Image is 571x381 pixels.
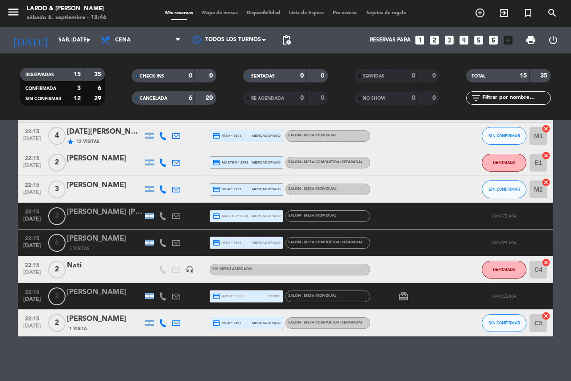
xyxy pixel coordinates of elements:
[363,96,385,101] span: NO SHOW
[67,233,143,245] div: [PERSON_NAME]
[48,180,66,198] span: 3
[98,85,103,91] strong: 6
[492,294,517,299] span: CANCELADA
[542,151,550,160] i: cancel
[48,287,66,305] span: 2
[482,207,526,225] button: CANCELADA
[475,8,485,18] i: add_circle_outline
[488,34,499,46] i: looks_6
[140,74,164,78] span: CHECK INS
[21,189,43,200] span: [DATE]
[21,233,43,243] span: 22:15
[161,11,198,16] span: Mis reservas
[48,314,66,332] span: 2
[67,138,74,145] i: star
[414,34,426,46] i: looks_one
[502,34,514,46] i: add_box
[285,11,328,16] span: Lista de Espera
[212,212,220,220] i: credit_card
[67,180,143,191] div: [PERSON_NAME]
[412,95,415,101] strong: 0
[27,13,107,22] div: sábado 6. septiembre - 18:46
[482,287,526,305] button: CANCELADA
[547,8,558,18] i: search
[21,243,43,253] span: [DATE]
[212,159,248,167] span: master * 2763
[443,34,455,46] i: looks_3
[540,73,549,79] strong: 35
[542,258,550,267] i: cancel
[21,136,43,146] span: [DATE]
[252,186,281,192] span: mercadopago
[252,133,281,139] span: mercadopago
[542,311,550,320] i: cancel
[189,95,192,101] strong: 6
[492,240,517,245] span: CANCELADA
[300,73,304,79] strong: 0
[482,127,526,145] button: SIN CONFIRMAR
[94,71,103,78] strong: 35
[252,320,281,326] span: mercadopago
[458,34,470,46] i: looks_4
[482,234,526,252] button: CANCELADA
[7,5,20,19] i: menu
[212,132,220,140] i: credit_card
[74,71,81,78] strong: 15
[398,291,409,302] i: card_giftcard
[488,187,520,192] span: SIN CONFIRMAR
[198,11,242,16] span: Mapa de mesas
[212,319,241,327] span: visa * 9157
[412,73,415,79] strong: 0
[492,213,517,218] span: CANCELADA
[361,11,411,16] span: Tarjetas de regalo
[212,267,252,271] span: Sin menú asignado
[77,85,81,91] strong: 3
[67,206,143,218] div: [PERSON_NAME] [PERSON_NAME]
[7,5,20,22] button: menu
[481,93,550,103] input: Filtrar por nombre...
[7,30,54,50] i: [DATE]
[69,245,90,252] span: 3 Visitas
[523,8,534,18] i: turned_in_not
[252,160,281,165] span: mercadopago
[432,73,438,79] strong: 0
[548,35,559,45] i: power_settings_new
[432,95,438,101] strong: 0
[472,74,485,78] span: TOTAL
[212,212,248,220] span: master * 6614
[251,74,275,78] span: SENTADAS
[473,34,484,46] i: looks_5
[212,159,220,167] i: credit_card
[21,216,43,226] span: [DATE]
[370,37,411,43] span: Reservas para
[542,178,550,187] i: cancel
[488,320,520,325] span: SIN CONFIRMAR
[328,11,361,16] span: Pre-acceso
[488,133,520,138] span: SIN CONFIRMAR
[186,266,194,274] i: headset_mic
[21,323,43,333] span: [DATE]
[48,234,66,252] span: 6
[21,296,43,307] span: [DATE]
[281,35,292,45] span: pending_actions
[212,239,241,247] span: visa * 9985
[288,241,362,244] span: SALON - MESA COMPARTIDA (SEPARADA)
[67,260,143,271] div: Nati
[251,96,284,101] span: RE AGENDADA
[482,314,526,332] button: SIN CONFIRMAR
[48,261,66,279] span: 2
[520,73,527,79] strong: 15
[140,96,167,101] span: CANCELADA
[21,179,43,189] span: 22:15
[94,95,103,102] strong: 29
[21,163,43,173] span: [DATE]
[321,95,326,101] strong: 0
[74,95,81,102] strong: 12
[21,126,43,136] span: 22:15
[209,73,215,79] strong: 0
[212,185,241,193] span: visa * 2271
[212,292,220,300] i: credit_card
[288,214,336,217] span: SALON - MESA INDIVIDUAL
[67,153,143,164] div: [PERSON_NAME]
[429,34,440,46] i: looks_two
